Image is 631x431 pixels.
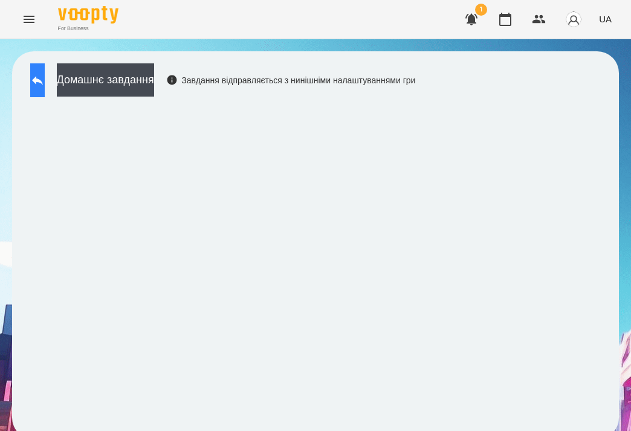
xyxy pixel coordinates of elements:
button: UA [594,8,616,30]
button: Menu [15,5,44,34]
img: Voopty Logo [58,6,118,24]
img: avatar_s.png [565,11,582,28]
button: Домашнє завдання [57,63,154,97]
span: UA [599,13,612,25]
span: For Business [58,25,118,33]
div: Завдання відправляється з нинішніми налаштуваннями гри [166,74,416,86]
span: 1 [475,4,487,16]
